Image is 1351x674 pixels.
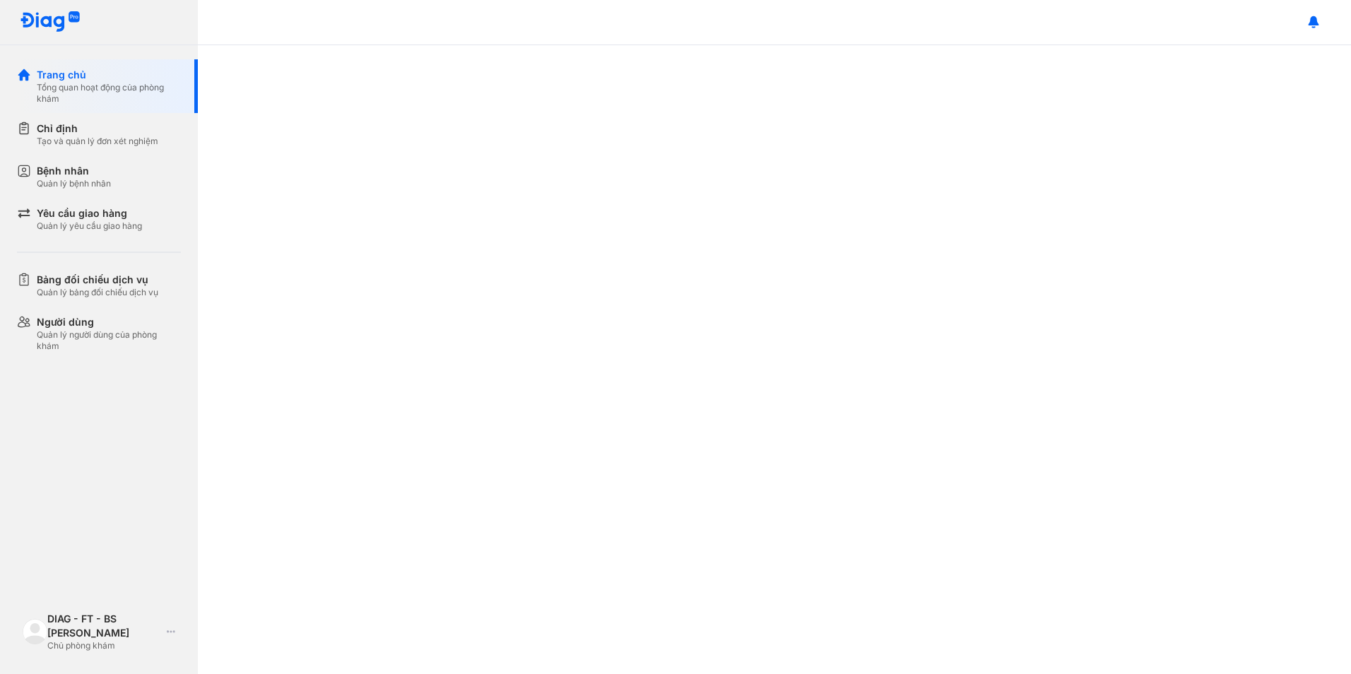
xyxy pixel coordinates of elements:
[37,68,181,82] div: Trang chủ
[37,273,158,287] div: Bảng đối chiếu dịch vụ
[37,178,111,189] div: Quản lý bệnh nhân
[37,315,181,329] div: Người dùng
[37,122,158,136] div: Chỉ định
[23,619,47,644] img: logo
[47,640,161,651] div: Chủ phòng khám
[47,612,161,640] div: DIAG - FT - BS [PERSON_NAME]
[37,329,181,352] div: Quản lý người dùng của phòng khám
[37,82,181,105] div: Tổng quan hoạt động của phòng khám
[37,136,158,147] div: Tạo và quản lý đơn xét nghiệm
[37,206,142,220] div: Yêu cầu giao hàng
[37,287,158,298] div: Quản lý bảng đối chiếu dịch vụ
[20,11,81,33] img: logo
[37,220,142,232] div: Quản lý yêu cầu giao hàng
[37,164,111,178] div: Bệnh nhân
